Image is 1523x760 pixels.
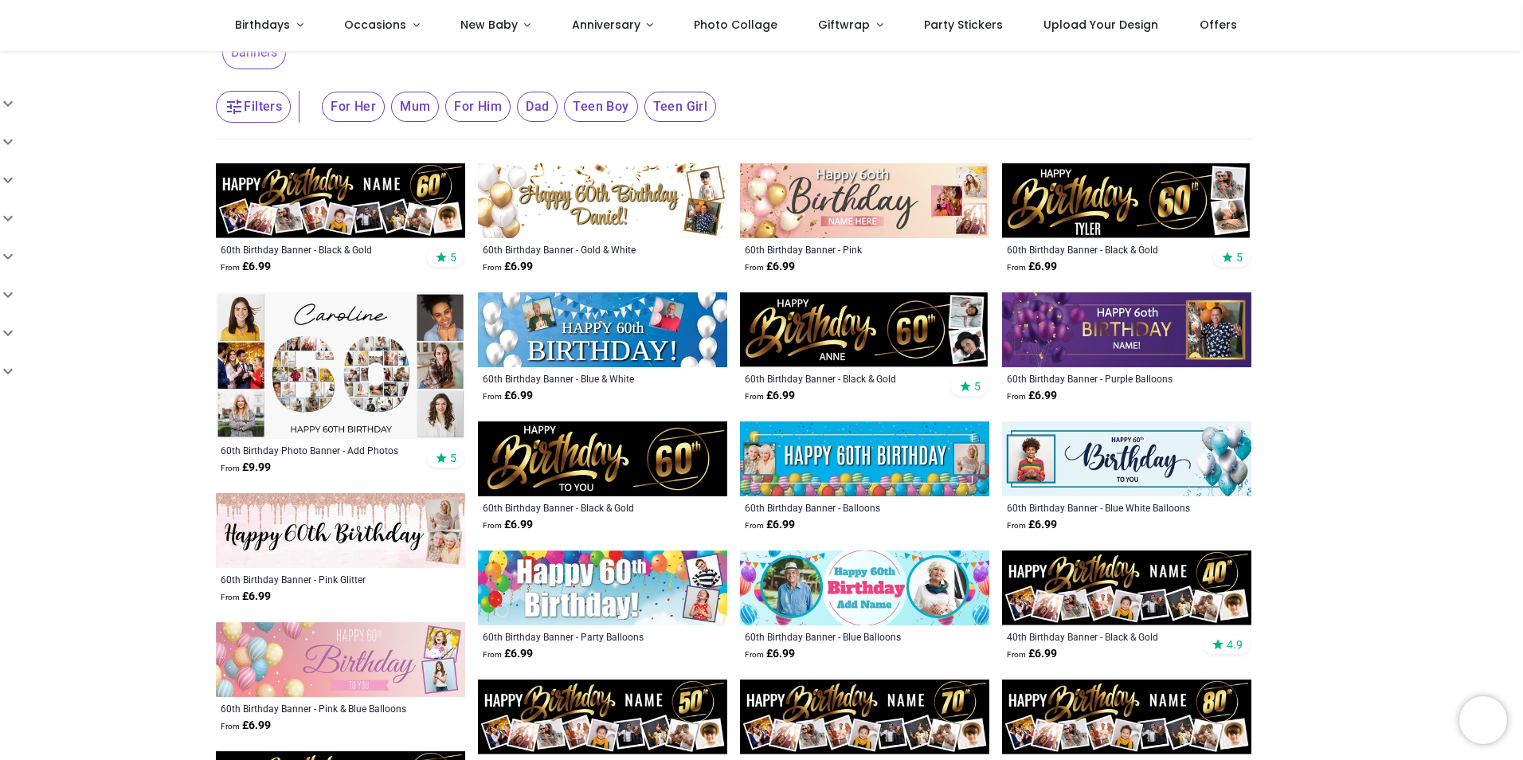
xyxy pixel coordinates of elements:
[450,451,456,465] span: 5
[924,17,1003,33] span: Party Stickers
[745,392,764,401] span: From
[483,392,502,401] span: From
[745,243,937,256] a: 60th Birthday Banner - Pink
[745,263,764,272] span: From
[745,388,795,404] strong: £ 6.99
[745,501,937,514] a: 60th Birthday Banner - Balloons
[1007,263,1026,272] span: From
[478,550,727,625] img: Personalised Happy 60th Birthday Banner - Party Balloons - 2 Photo Upload
[221,573,413,586] a: 60th Birthday Banner - Pink Glitter
[221,589,271,605] strong: £ 6.99
[1007,388,1057,404] strong: £ 6.99
[1002,550,1251,625] img: Personalised Happy 40th Birthday Banner - Black & Gold - Custom Name & 9 Photo Upload
[445,92,511,122] span: For Him
[740,163,989,238] img: Personalised Happy 60th Birthday Banner - Pink - Custom Name & 3 Photo Upload
[740,550,989,625] img: Personalised 60th Birthday Banner - Blue Balloons - Custom Name & 2 Photo Upload
[644,92,717,122] span: Teen Girl
[221,718,271,734] strong: £ 6.99
[483,501,675,514] a: 60th Birthday Banner - Black & Gold
[483,388,533,404] strong: £ 6.99
[483,630,675,643] a: 60th Birthday Banner - Party Balloons
[483,521,502,530] span: From
[216,292,465,439] img: Personalised 60th Birthday Photo Banner - Add Photos - Custom Text
[1459,696,1507,744] iframe: Brevo live chat
[216,622,465,697] img: Personalised Happy 60th Birthday Banner - Pink & Blue Balloons - 2 Photo Upload
[478,680,727,754] img: Personalised Happy 50th Birthday Banner - Black & Gold - Custom Name & 9 Photo Upload
[221,722,240,731] span: From
[216,493,465,568] img: Personalised Happy 60th Birthday Banner - Pink Glitter - 2 Photo Upload
[1007,521,1026,530] span: From
[1007,501,1199,514] a: 60th Birthday Banner - Blue White Balloons
[745,650,764,659] span: From
[1007,517,1057,533] strong: £ 6.99
[221,444,413,456] a: 60th Birthday Photo Banner - Add Photos
[222,37,286,69] span: Banners
[745,521,764,530] span: From
[1002,680,1251,754] img: Personalised Happy 80th Birthday Banner - Black & Gold - Custom Name & 9 Photo Upload
[1007,650,1026,659] span: From
[216,91,291,123] button: Filters
[235,17,290,33] span: Birthdays
[1007,259,1057,275] strong: £ 6.99
[478,163,727,238] img: Personalised Happy 60th Birthday Banner - Gold & White Balloons - 2 Photo Upload
[1007,630,1199,643] a: 40th Birthday Banner - Black & Gold
[483,646,533,662] strong: £ 6.99
[517,92,558,122] span: Dad
[221,243,413,256] a: 60th Birthday Banner - Black & Gold
[572,17,640,33] span: Anniversary
[450,250,456,264] span: 5
[1007,392,1026,401] span: From
[478,421,727,496] img: Personalised Happy 60th Birthday Banner - Black & Gold - Custom Name
[322,92,385,122] span: For Her
[745,259,795,275] strong: £ 6.99
[745,646,795,662] strong: £ 6.99
[221,464,240,472] span: From
[221,460,271,476] strong: £ 9.99
[1236,250,1243,264] span: 5
[745,517,795,533] strong: £ 6.99
[216,37,286,69] button: Banners
[1002,163,1251,238] img: Personalised Happy 60th Birthday Banner - Black & Gold - Custom Name & 2 Photo Upload
[1007,243,1199,256] a: 60th Birthday Banner - Black & Gold
[564,92,637,122] span: Teen Boy
[740,292,989,367] img: Personalised Happy 60th Birthday Banner - Black & Gold - 2 Photo Upload
[740,421,989,496] img: Personalised Happy 60th Birthday Banner - Balloons - 2 Photo Upload
[221,263,240,272] span: From
[221,702,413,715] a: 60th Birthday Banner - Pink & Blue Balloons
[1002,421,1251,496] img: Personalised Happy 60th Birthday Banner - Blue White Balloons - 1 Photo Upload
[478,292,727,367] img: Personalised Happy 60th Birthday Banner - Blue & White - 2 Photo Upload
[344,17,406,33] span: Occasions
[483,372,675,385] a: 60th Birthday Banner - Blue & White
[391,92,439,122] span: Mum
[1043,17,1158,33] span: Upload Your Design
[216,163,465,238] img: Personalised Happy 60th Birthday Banner - Black & Gold - Custom Name & 9 Photo Upload
[694,17,777,33] span: Photo Collage
[1007,646,1057,662] strong: £ 6.99
[483,243,675,256] div: 60th Birthday Banner - Gold & White Balloons
[221,259,271,275] strong: £ 6.99
[745,372,937,385] a: 60th Birthday Banner - Black & Gold
[483,263,502,272] span: From
[483,517,533,533] strong: £ 6.99
[745,630,937,643] a: 60th Birthday Banner - Blue Balloons
[1200,17,1237,33] span: Offers
[483,650,502,659] span: From
[1227,637,1243,652] span: 4.9
[1007,372,1199,385] a: 60th Birthday Banner - Purple Balloons
[483,259,533,275] strong: £ 6.99
[740,680,989,754] img: Personalised Happy 70th Birthday Banner - Black & Gold - Custom Name & 9 Photo Upload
